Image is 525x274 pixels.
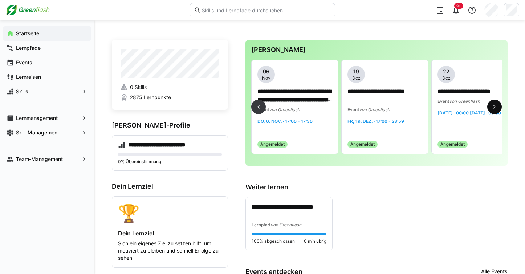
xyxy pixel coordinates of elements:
div: 🏆 [118,202,222,224]
span: 9+ [456,4,461,8]
span: 100% abgeschlossen [252,238,295,244]
span: 0 min übrig [304,238,326,244]
span: Event [437,98,449,104]
span: Nov [262,75,270,81]
span: von Greenflash [270,222,301,227]
span: Lernpfad [252,222,270,227]
h3: Weiter lernen [245,183,508,191]
span: Angemeldet [260,141,285,147]
span: Event [347,107,359,112]
span: 19 [353,68,359,75]
h3: [PERSON_NAME] [251,46,502,54]
p: Sich ein eigenes Ziel zu setzen hilft, um motiviert zu bleiben und schnell Erfolge zu sehen! [118,240,222,262]
p: 0% Übereinstimmung [118,159,222,165]
span: 0 Skills [130,84,147,91]
span: Fr, 19. Dez. · 17:00 - 23:59 [347,118,404,124]
h3: [PERSON_NAME]-Profile [112,121,228,129]
span: Angemeldet [440,141,465,147]
span: Dez [442,75,451,81]
span: Do, 6. Nov. · 17:00 - 17:30 [257,118,313,124]
span: von Greenflash [269,107,300,112]
a: 0 Skills [121,84,219,91]
h4: Dein Lernziel [118,230,222,237]
span: [DATE] · 00:00 [DATE] · 00:00 [437,110,501,116]
span: 06 [263,68,269,75]
span: von Greenflash [449,98,480,104]
h3: Dein Lernziel [112,182,228,190]
input: Skills und Lernpfade durchsuchen… [201,7,331,13]
span: von Greenflash [359,107,390,112]
span: Angemeldet [350,141,375,147]
span: 2875 Lernpunkte [130,94,171,101]
span: Dez [352,75,361,81]
span: 22 [443,68,449,75]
